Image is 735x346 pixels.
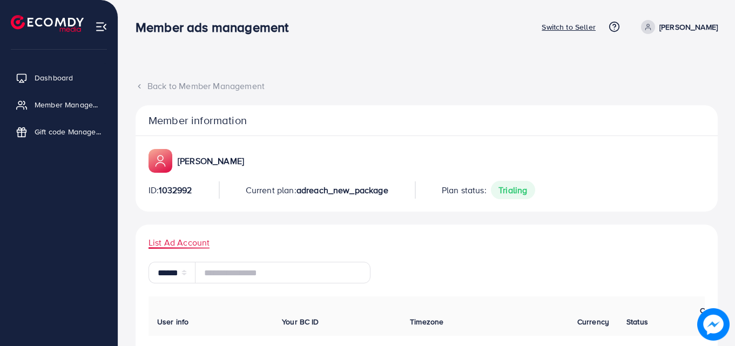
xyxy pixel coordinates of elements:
[136,80,718,92] div: Back to Member Management
[8,94,110,116] a: Member Management
[697,308,730,341] img: image
[8,121,110,143] a: Gift code Management
[95,21,107,33] img: menu
[157,316,188,327] span: User info
[149,236,210,249] span: List Ad Account
[35,72,73,83] span: Dashboard
[149,114,705,127] p: Member information
[136,19,297,35] h3: Member ads management
[159,184,192,196] span: 1032992
[11,15,84,32] img: logo
[35,99,102,110] span: Member Management
[8,67,110,89] a: Dashboard
[542,21,596,33] p: Switch to Seller
[282,316,319,327] span: Your BC ID
[700,305,723,327] span: Create at
[149,149,172,173] img: ic-member-manager.00abd3e0.svg
[246,184,388,196] p: Current plan:
[577,316,609,327] span: Currency
[35,126,102,137] span: Gift code Management
[637,20,718,34] a: [PERSON_NAME]
[442,184,535,196] p: Plan status:
[149,184,192,196] p: ID:
[296,184,388,196] span: adreach_new_package
[410,316,443,327] span: Timezone
[626,316,648,327] span: Status
[178,154,244,167] p: [PERSON_NAME]
[659,21,718,33] p: [PERSON_NAME]
[491,181,535,199] span: trialing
